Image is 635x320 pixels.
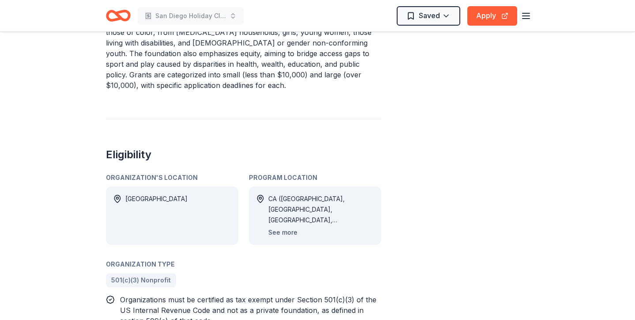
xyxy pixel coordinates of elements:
[467,6,517,26] button: Apply
[268,227,297,238] button: See more
[268,194,374,225] div: CA ([GEOGRAPHIC_DATA], [GEOGRAPHIC_DATA], [GEOGRAPHIC_DATA], [GEOGRAPHIC_DATA], [GEOGRAPHIC_DATA]...
[106,148,381,162] h2: Eligibility
[249,172,381,183] div: Program Location
[397,6,460,26] button: Saved
[155,11,226,21] span: San Diego Holiday Classic
[125,194,188,238] div: [GEOGRAPHIC_DATA]
[419,10,440,21] span: Saved
[106,259,381,270] div: Organization Type
[111,275,171,286] span: 501(c)(3) Nonprofit
[106,5,131,26] a: Home
[138,7,244,25] button: San Diego Holiday Classic
[106,172,238,183] div: Organization's Location
[106,273,176,287] a: 501(c)(3) Nonprofit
